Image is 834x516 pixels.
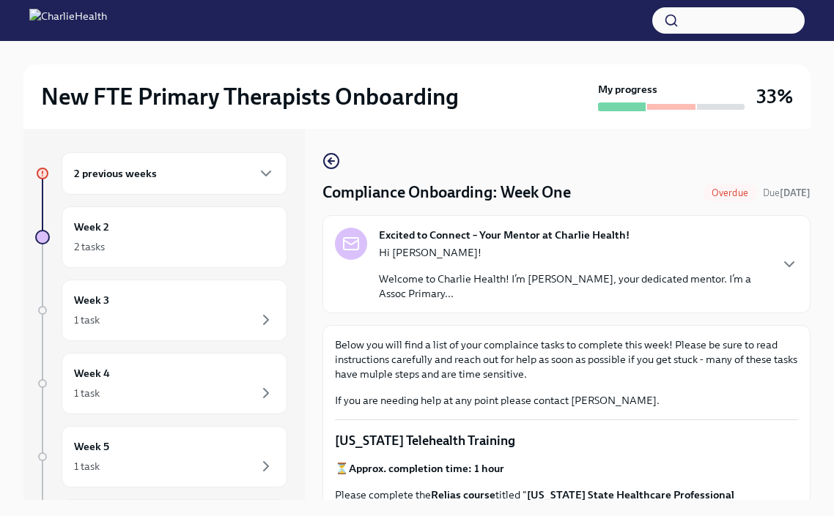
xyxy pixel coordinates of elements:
strong: Approx. completion time: 1 hour [349,462,504,475]
strong: Excited to Connect – Your Mentor at Charlie Health! [379,228,630,242]
div: 1 task [74,459,100,474]
a: Week 51 task [35,426,287,487]
h6: Week 4 [74,365,110,381]
p: Welcome to Charlie Health! I’m [PERSON_NAME], your dedicated mentor. I’m a Assoc Primary... [379,272,769,301]
a: Week 41 task [35,353,287,414]
h6: Week 5 [74,438,109,455]
p: ⏳ [335,461,798,476]
p: Below you will find a list of your complaince tasks to complete this week! Please be sure to read... [335,337,798,381]
div: 1 task [74,313,100,327]
h3: 33% [756,83,793,110]
div: 2 previous weeks [62,152,287,195]
span: Due [763,187,811,198]
h6: 2 previous weeks [74,165,157,182]
p: [US_STATE] Telehealth Training [335,432,798,449]
div: 1 task [74,386,100,400]
p: If you are needing help at any point please contact [PERSON_NAME]. [335,393,798,408]
a: Week 31 task [35,280,287,341]
h6: Week 3 [74,292,109,308]
strong: [DATE] [780,187,811,198]
h4: Compliance Onboarding: Week One [322,182,571,203]
p: Hi [PERSON_NAME]! [379,245,769,260]
img: CharlieHealth [29,9,107,32]
a: Week 22 tasks [35,206,287,268]
h6: Week 2 [74,219,109,235]
strong: [US_STATE] State Healthcare Professional Telemedicine Training [335,488,734,516]
span: August 24th, 2025 07:00 [763,186,811,200]
span: Overdue [703,187,757,198]
strong: Relias course [431,488,495,501]
strong: My progress [598,82,657,97]
div: 2 tasks [74,239,105,254]
h2: New FTE Primary Therapists Onboarding [41,82,459,111]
